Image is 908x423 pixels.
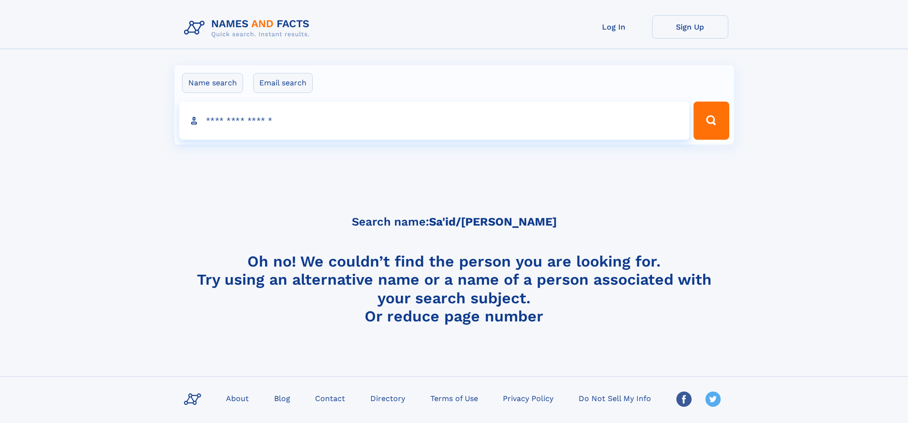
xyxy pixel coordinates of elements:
[652,15,728,39] a: Sign Up
[676,392,692,407] img: Facebook
[694,102,729,140] button: Search Button
[222,391,253,405] a: About
[179,102,690,140] input: search input
[182,73,243,93] label: Name search
[499,391,557,405] a: Privacy Policy
[367,391,409,405] a: Directory
[352,216,557,228] h5: Search name:
[270,391,294,405] a: Blog
[575,391,655,405] a: Do Not Sell My Info
[311,391,349,405] a: Contact
[180,15,317,41] img: Logo Names and Facts
[180,252,728,325] h4: Oh no! We couldn’t find the person you are looking for. Try using an alternative name or a name o...
[705,392,721,407] img: Twitter
[429,215,557,228] b: Sa'id/[PERSON_NAME]
[427,391,482,405] a: Terms of Use
[576,15,652,39] a: Log In
[253,73,313,93] label: Email search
